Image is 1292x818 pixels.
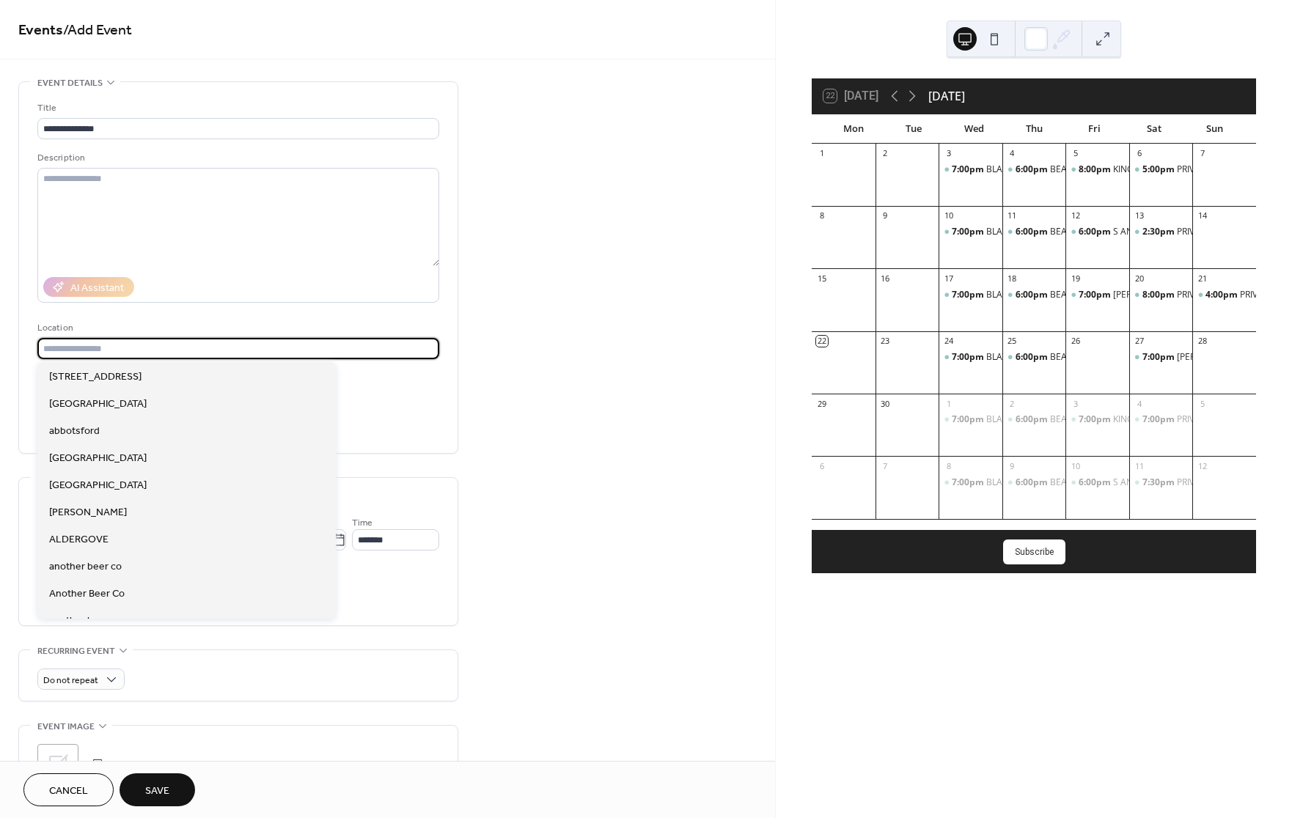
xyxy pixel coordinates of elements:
span: Event image [37,719,95,734]
div: BEATNIKS [1050,413,1091,426]
span: 7:00pm [952,163,986,176]
span: abbotsford [49,424,100,439]
span: [STREET_ADDRESS] [49,369,142,385]
span: Save [145,784,169,799]
div: 28 [1197,336,1208,347]
div: BEATNIKS [1050,226,1091,238]
div: BLACKSMITH LATIMER VILLAGE [939,351,1002,364]
div: 2 [1007,398,1018,409]
div: 12 [1197,460,1208,471]
span: Do not repeat [43,672,98,689]
span: Recurring event [37,644,115,659]
div: 9 [1007,460,1018,471]
div: 11 [1134,460,1145,471]
div: BEATNIKS [1002,413,1066,426]
div: ; [37,744,78,785]
div: 4 [1007,148,1018,159]
div: Location [37,320,436,336]
div: Wed [944,114,1004,144]
div: BEATNIKS [1002,163,1066,176]
div: BEATNIKS [1050,163,1091,176]
span: 2:30pm [1142,226,1177,238]
div: 24 [943,336,954,347]
div: PRIVATE EVENT [1129,163,1193,176]
div: KINGFISHERS LIVE TRIO SHOW!! [1113,163,1241,176]
div: PRIVATE EVENT [1177,476,1240,489]
div: S AND L ABBOTSFORD [1065,476,1129,489]
div: 9 [880,210,891,221]
div: PRIVATE EVENT [1177,413,1240,426]
span: 7:00pm [1079,413,1113,426]
div: BLACKSMITH [PERSON_NAME] VILLAGE [986,289,1148,301]
div: 30 [880,398,891,409]
div: BLACKSMITH [PERSON_NAME] VILLAGE [986,226,1148,238]
div: Description [37,150,436,166]
button: Cancel [23,773,114,806]
div: 1 [943,398,954,409]
span: another beer co [49,559,122,575]
div: Sun [1184,114,1244,144]
button: Save [120,773,195,806]
div: Jolly Coachman [1129,351,1193,364]
span: another beer co. [49,613,125,629]
div: 8 [943,460,954,471]
span: 6:00pm [1016,413,1050,426]
div: BEATNIKS [1050,351,1091,364]
div: BLACKSMITH LATIMER VILLAGE [939,476,1002,489]
div: BLACKSMITH LATIMER VILLAGE [939,226,1002,238]
div: BLACKSMITH LATIMER VILLAGE [939,413,1002,426]
span: Cancel [49,784,88,799]
div: 21 [1197,273,1208,284]
div: 18 [1007,273,1018,284]
div: 4 [1134,398,1145,409]
div: 6 [816,460,827,471]
div: 3 [1070,398,1081,409]
div: S AND [PERSON_NAME] [1113,226,1211,238]
div: [DATE] [928,87,965,105]
div: BLACKSMITH [PERSON_NAME] VILLAGE [986,163,1148,176]
div: BEATNIKS [1002,226,1066,238]
span: 7:00pm [952,351,986,364]
div: 29 [816,398,827,409]
span: 6:00pm [1016,351,1050,364]
div: S AND L LANGLEY [1065,226,1129,238]
div: 23 [880,336,891,347]
div: 10 [943,210,954,221]
div: BLACKSMITH [PERSON_NAME] VILLAGE [986,351,1148,364]
div: 12 [1070,210,1081,221]
span: 7:00pm [952,226,986,238]
span: 7:00pm [1079,289,1113,301]
div: 1 [816,148,827,159]
div: 26 [1070,336,1081,347]
div: 13 [1134,210,1145,221]
div: BEATNIKS [1050,476,1091,489]
div: 27 [1134,336,1145,347]
div: 16 [880,273,891,284]
div: 5 [1197,398,1208,409]
div: 7 [1197,148,1208,159]
span: 6:00pm [1016,226,1050,238]
div: 6 [1134,148,1145,159]
span: Event details [37,75,103,91]
div: S AND L ABBOTSFORD [1113,476,1205,489]
div: 10 [1070,460,1081,471]
div: Thu [1004,114,1064,144]
span: ALDERGOVE [49,532,109,548]
div: 25 [1007,336,1018,347]
div: KINGFISHERS LIVE TRIO SHOW!! [1113,413,1241,426]
span: 7:00pm [952,476,986,489]
div: KINGFISHERS LIVE TRIO SHOW!! [1065,413,1129,426]
span: 8:00pm [1142,289,1177,301]
div: 17 [943,273,954,284]
span: 5:00pm [1142,163,1177,176]
div: BEATNIKS [1002,476,1066,489]
div: MOODY ALES [1065,289,1129,301]
span: 7:00pm [1142,351,1177,364]
span: Time [352,515,372,531]
span: 6:00pm [1016,476,1050,489]
span: [PERSON_NAME] [49,505,127,520]
div: 11 [1007,210,1018,221]
div: Sat [1124,114,1184,144]
span: 8:00pm [1079,163,1113,176]
div: 15 [816,273,827,284]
